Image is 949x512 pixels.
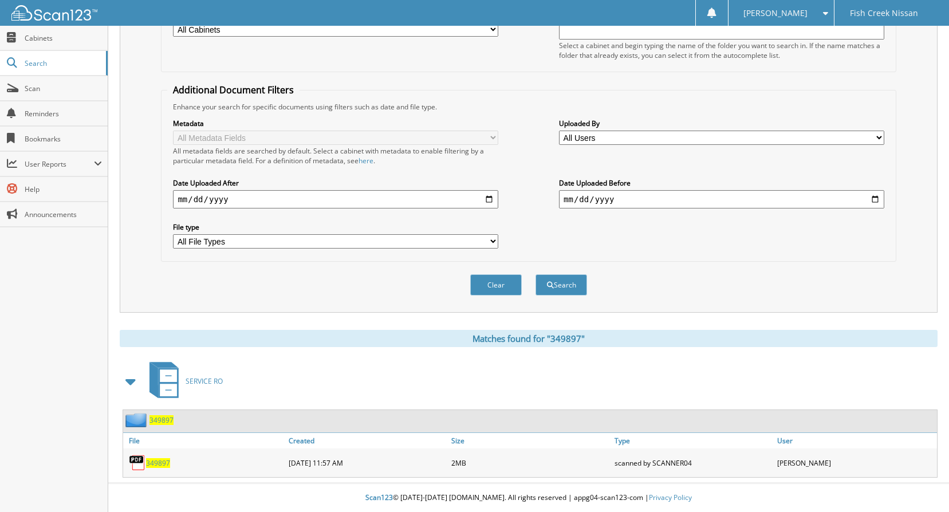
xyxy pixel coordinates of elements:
a: here [359,156,373,166]
a: 349897 [146,458,170,468]
label: Uploaded By [559,119,884,128]
span: Announcements [25,210,102,219]
span: [PERSON_NAME] [743,10,808,17]
img: scan123-logo-white.svg [11,5,97,21]
span: Bookmarks [25,134,102,144]
div: Enhance your search for specific documents using filters such as date and file type. [167,102,889,112]
label: File type [173,222,498,232]
iframe: Chat Widget [892,457,949,512]
button: Search [535,274,587,296]
span: Scan123 [365,493,393,502]
span: Reminders [25,109,102,119]
div: [PERSON_NAME] [774,451,937,474]
div: © [DATE]-[DATE] [DOMAIN_NAME]. All rights reserved | appg04-scan123-com | [108,484,949,512]
a: SERVICE RO [143,359,223,404]
span: Fish Creek Nissan [850,10,918,17]
input: start [173,190,498,208]
div: Select a cabinet and begin typing the name of the folder you want to search in. If the name match... [559,41,884,60]
div: 2MB [448,451,611,474]
span: Search [25,58,100,68]
a: Type [612,433,774,448]
legend: Additional Document Filters [167,84,300,96]
div: [DATE] 11:57 AM [286,451,448,474]
input: end [559,190,884,208]
a: Privacy Policy [649,493,692,502]
a: File [123,433,286,448]
div: All metadata fields are searched by default. Select a cabinet with metadata to enable filtering b... [173,146,498,166]
button: Clear [470,274,522,296]
a: Created [286,433,448,448]
a: 349897 [149,415,174,425]
div: scanned by SCANNER04 [612,451,774,474]
span: SERVICE RO [186,376,223,386]
a: User [774,433,937,448]
span: Scan [25,84,102,93]
span: Cabinets [25,33,102,43]
span: User Reports [25,159,94,169]
label: Date Uploaded Before [559,178,884,188]
label: Date Uploaded After [173,178,498,188]
label: Metadata [173,119,498,128]
a: Size [448,433,611,448]
img: PDF.png [129,454,146,471]
span: Help [25,184,102,194]
div: Matches found for "349897" [120,330,938,347]
img: folder2.png [125,413,149,427]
